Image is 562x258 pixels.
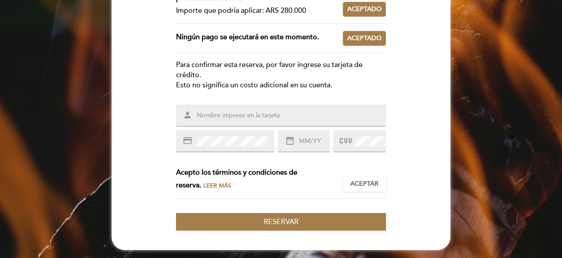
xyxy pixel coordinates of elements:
i: person [183,110,192,120]
input: MM/YY [298,136,329,146]
span: Aceptado [347,34,382,43]
input: Nombre impreso en la tarjeta [196,111,387,121]
div: Importe que podría aplicar: ARS 280.000 [176,4,336,17]
i: date_range [285,136,295,146]
span: Aceptar [350,179,378,189]
button: Aceptado [343,2,386,17]
button: Aceptado [343,31,386,46]
button: Aceptar [343,177,386,192]
div: Para confirmar esta reserva, por favor ingrese su tarjeta de crédito. Esto no significa un costo ... [176,60,386,90]
div: Acepto los términos y condiciones de reserva. [176,166,343,192]
div: Ningún pago se ejecutará en este momento. [176,31,343,46]
span: Reservar [264,217,299,226]
span: Leer más [203,182,231,189]
i: credit_card [183,136,192,146]
span: Aceptado [347,5,382,14]
button: Reservar [176,213,386,231]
